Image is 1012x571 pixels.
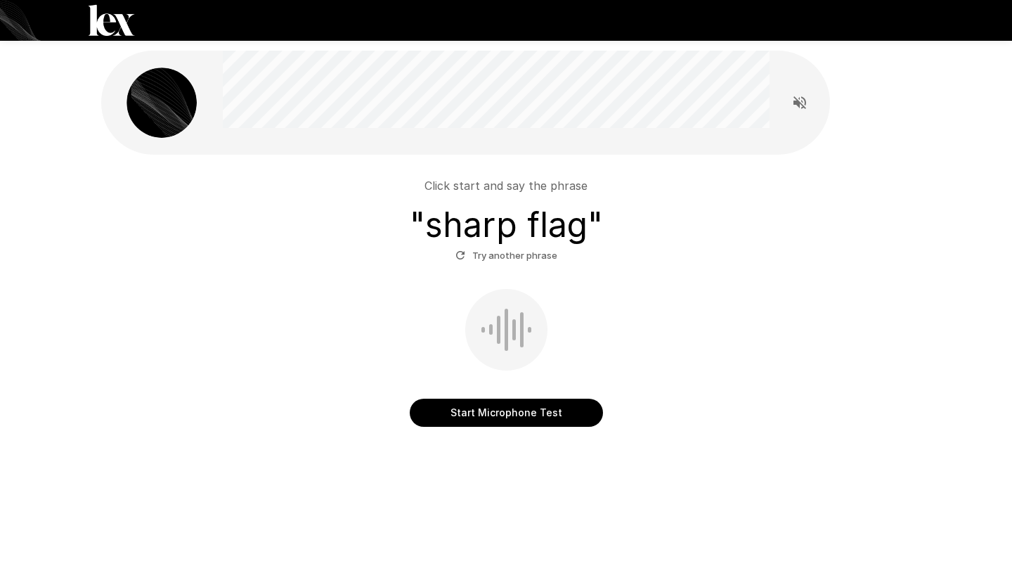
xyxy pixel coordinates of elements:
[424,177,588,194] p: Click start and say the phrase
[786,89,814,117] button: Read questions aloud
[452,245,561,267] button: Try another phrase
[126,68,197,138] img: lex_avatar2.png
[410,205,603,245] h3: " sharp flag "
[410,399,603,427] button: Start Microphone Test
